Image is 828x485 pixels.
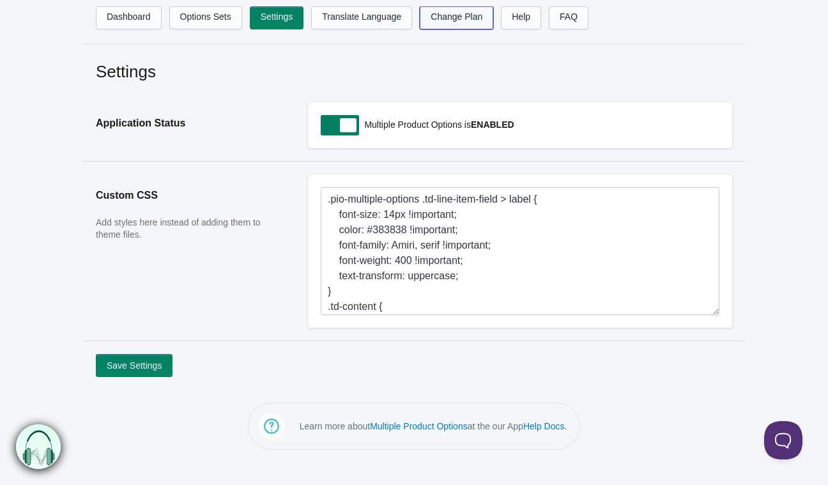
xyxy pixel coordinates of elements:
[300,420,567,433] p: Learn more about at the our App .
[764,421,802,459] iframe: Toggle Customer Support
[311,6,412,29] a: Translate Language
[523,421,565,431] a: Help Docs
[361,115,719,134] p: Multiple Product Options is
[549,6,588,29] a: FAQ
[250,6,304,29] a: Settings
[96,6,162,29] a: Dashboard
[321,187,719,315] textarea: .pio-multiple-options .td-line-item-field > label { font-size: 14px !important; color: #383838 !i...
[96,102,282,144] h2: Application Status
[420,6,493,29] a: Change Plan
[96,354,172,377] button: Save Settings
[96,60,732,83] h2: Settings
[169,6,242,29] a: Options Sets
[501,6,541,29] a: Help
[15,425,59,470] img: bxm.png
[96,174,282,217] h2: Custom CSS
[471,119,514,130] b: ENABLED
[96,217,282,242] p: Add styles here instead of adding them to theme files.
[370,421,468,431] a: Multiple Product Options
